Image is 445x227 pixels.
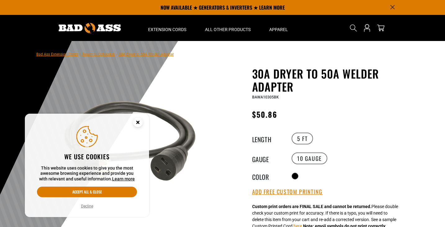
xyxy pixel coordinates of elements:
span: Extension Cords [148,27,186,32]
label: 10 Gauge [292,152,327,164]
summary: Extension Cords [139,15,196,41]
a: Learn more [112,176,135,181]
a: Bad Ass Extension Cords [36,52,78,57]
aside: Cookie Consent [25,114,149,217]
h2: We use cookies [37,152,137,161]
legend: Color [252,172,283,180]
span: 30A Dryer to 50A Welder Adapter [119,52,174,57]
span: $50.86 [252,109,277,120]
strong: Custom print orders are FINAL SALE and cannot be returned. [252,204,371,209]
legend: Gauge [252,154,283,162]
summary: Apparel [260,15,297,41]
img: black [55,68,204,218]
button: Accept all & close [37,187,137,197]
span: BAWA10305BK [252,95,279,99]
button: Decline [79,203,95,209]
span: Apparel [269,27,288,32]
summary: Search [348,23,358,33]
p: This website uses cookies to give you the most awesome browsing experience and provide you with r... [37,166,137,182]
button: Add Free Custom Printing [252,188,323,195]
h1: 30A Dryer to 50A Welder Adapter [252,67,404,93]
a: Return to Collection [82,52,115,57]
img: Bad Ass Extension Cords [59,23,121,33]
span: › [116,52,117,57]
summary: All Other Products [196,15,260,41]
span: › [79,52,81,57]
legend: Length [252,134,283,143]
span: All Other Products [205,27,251,32]
nav: breadcrumbs [36,50,174,58]
label: 5 FT [292,133,313,144]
